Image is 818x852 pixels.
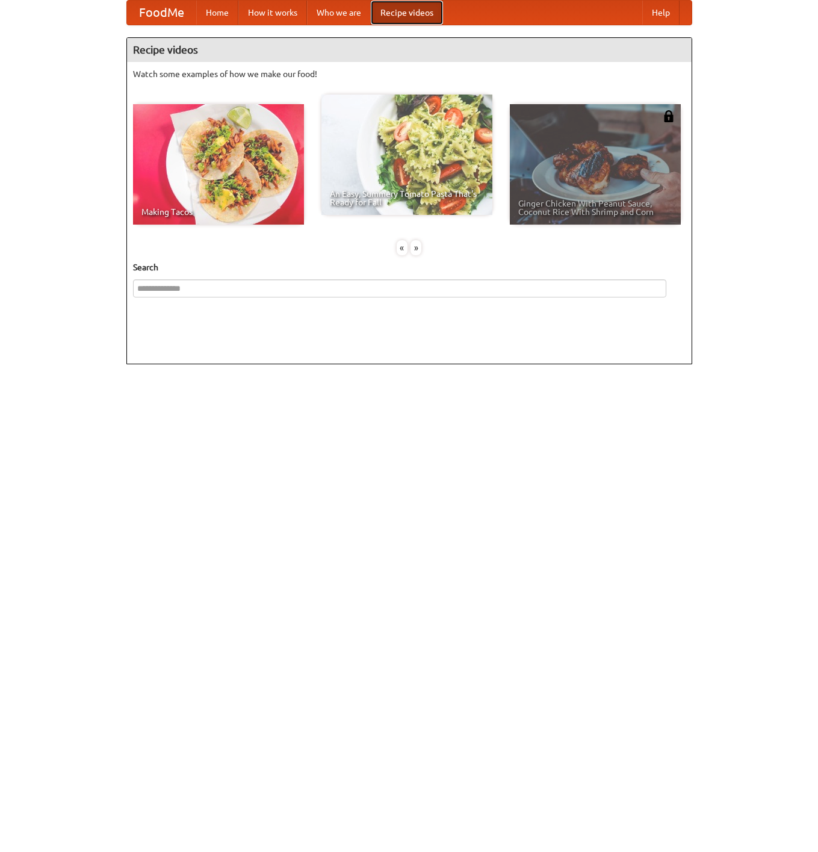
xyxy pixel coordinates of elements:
a: Making Tacos [133,104,304,225]
div: » [411,240,421,255]
span: Making Tacos [141,208,296,216]
a: Help [642,1,680,25]
div: « [397,240,407,255]
img: 483408.png [663,110,675,122]
h5: Search [133,261,686,273]
a: An Easy, Summery Tomato Pasta That's Ready for Fall [321,95,492,215]
p: Watch some examples of how we make our food! [133,68,686,80]
h4: Recipe videos [127,38,692,62]
a: Home [196,1,238,25]
a: How it works [238,1,307,25]
a: Who we are [307,1,371,25]
span: An Easy, Summery Tomato Pasta That's Ready for Fall [330,190,484,207]
a: FoodMe [127,1,196,25]
a: Recipe videos [371,1,443,25]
